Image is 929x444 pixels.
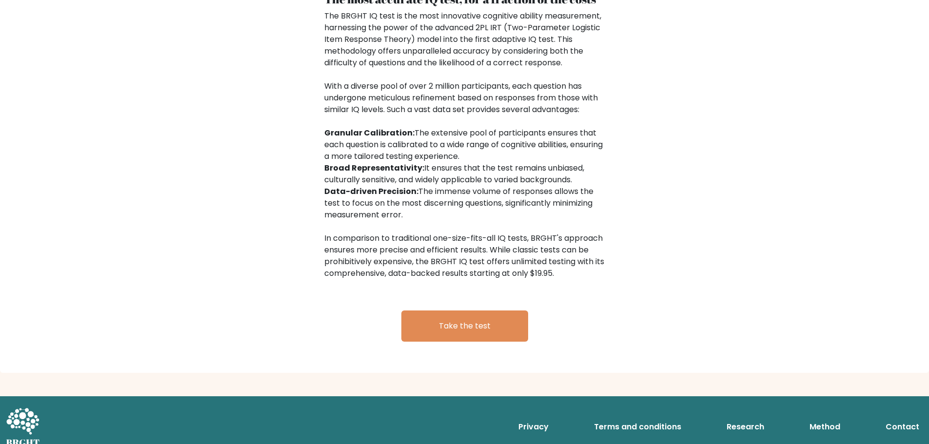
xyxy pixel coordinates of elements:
[514,417,553,437] a: Privacy
[401,310,528,342] a: Take the test
[723,417,768,437] a: Research
[324,127,415,138] b: Granular Calibration:
[806,417,844,437] a: Method
[882,417,923,437] a: Contact
[324,162,424,174] b: Broad Representativity:
[324,186,418,197] b: Data-driven Precision:
[590,417,685,437] a: Terms and conditions
[324,10,605,279] div: The BRGHT IQ test is the most innovative cognitive ability measurement, harnessing the power of t...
